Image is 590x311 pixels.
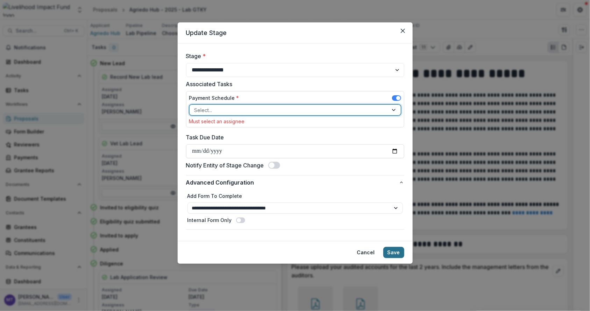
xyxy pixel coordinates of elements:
label: Associated Tasks [186,80,400,88]
div: Must select an assignee [189,118,401,124]
label: Internal Form Only [187,216,232,224]
button: Close [397,25,408,36]
label: Stage [186,52,400,60]
label: Add Form To Complete [187,192,403,200]
label: Payment Schedule [189,94,239,102]
label: Notify Entity of Stage Change [186,161,264,170]
label: Task Due Date [186,133,400,141]
span: Advanced Configuration [186,178,399,187]
button: Cancel [353,247,379,258]
header: Update Stage [178,22,413,43]
div: Advanced Configuration [186,189,404,229]
button: Advanced Configuration [186,175,404,189]
button: Save [383,247,404,258]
